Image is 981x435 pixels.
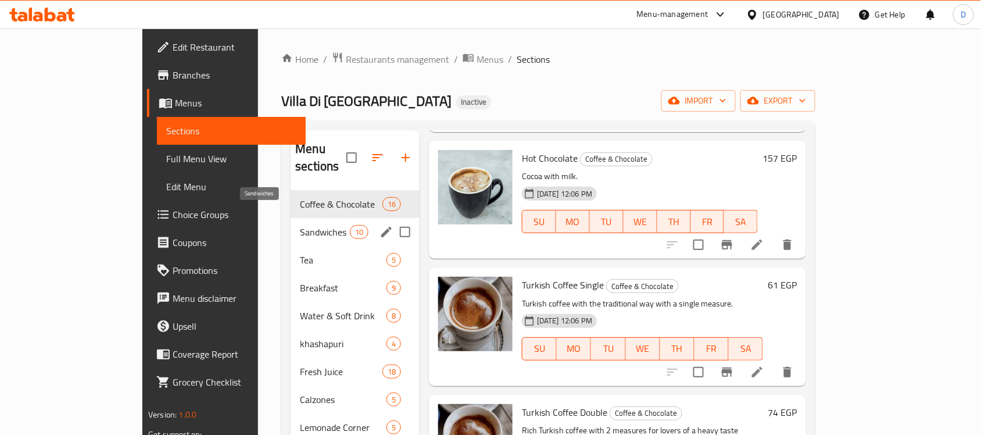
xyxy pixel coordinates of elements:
[291,274,420,302] div: Breakfast9
[456,95,491,109] div: Inactive
[386,420,401,434] div: items
[332,52,449,67] a: Restaurants management
[660,337,694,361] button: TH
[561,213,585,230] span: MO
[657,210,691,233] button: TH
[522,337,557,361] button: SU
[557,337,591,361] button: MO
[173,347,297,361] span: Coverage Report
[713,231,741,259] button: Branch-specific-item
[291,358,420,386] div: Fresh Juice18
[750,365,764,379] a: Edit menu item
[626,337,660,361] button: WE
[463,52,503,67] a: Menus
[291,330,420,358] div: khashapuri4
[590,210,624,233] button: TU
[740,90,815,112] button: export
[147,340,306,368] a: Coverage Report
[300,225,349,239] span: Sandwiches
[671,94,726,108] span: import
[300,197,382,211] span: Coffee & Chocolate
[522,276,604,294] span: Turkish Coffee Single
[686,233,711,257] span: Select to update
[733,340,758,357] span: SA
[610,407,682,420] div: Coffee & Chocolate
[173,319,297,333] span: Upsell
[527,340,552,357] span: SU
[694,337,729,361] button: FR
[631,340,656,357] span: WE
[383,366,400,377] span: 18
[532,315,597,326] span: [DATE] 12:06 PM
[581,152,652,166] span: Coffee & Chocolate
[637,8,708,22] div: Menu-management
[147,256,306,284] a: Promotions
[323,52,327,66] li: /
[763,8,840,21] div: [GEOGRAPHIC_DATA]
[961,8,966,21] span: D
[173,291,297,305] span: Menu disclaimer
[386,337,401,351] div: items
[665,340,690,357] span: TH
[387,311,400,322] span: 8
[386,309,401,323] div: items
[147,284,306,312] a: Menu disclaimer
[591,337,625,361] button: TU
[387,255,400,266] span: 5
[606,279,679,293] div: Coffee & Chocolate
[438,150,513,224] img: Hot Chocolate
[729,213,753,230] span: SA
[527,213,552,230] span: SU
[387,394,400,405] span: 5
[339,145,364,170] span: Select all sections
[768,277,797,293] h6: 61 EGP
[750,94,806,108] span: export
[378,223,395,241] button: edit
[157,117,306,145] a: Sections
[295,140,346,175] h2: Menu sections
[662,213,686,230] span: TH
[387,338,400,350] span: 4
[147,61,306,89] a: Branches
[173,375,297,389] span: Grocery Checklist
[300,281,386,295] div: Breakfast
[364,144,392,172] span: Sort sections
[750,238,764,252] a: Edit menu item
[300,309,386,323] span: Water & Soft Drink
[624,210,657,233] button: WE
[724,210,758,233] button: SA
[300,393,386,407] span: Calzones
[173,68,297,82] span: Branches
[300,420,386,434] span: Lemonade Corner
[300,337,386,351] div: khashapuri
[696,213,720,230] span: FR
[387,422,400,433] span: 5
[147,201,306,229] a: Choice Groups
[300,365,382,379] div: Fresh Juice
[522,210,556,233] button: SU
[173,40,297,54] span: Edit Restaurant
[508,52,512,66] li: /
[281,88,452,114] span: Villa Di [GEOGRAPHIC_DATA]
[517,52,550,66] span: Sections
[686,360,711,384] span: Select to update
[300,253,386,267] span: Tea
[438,277,513,351] img: Turkish Coffee Single
[580,152,653,166] div: Coffee & Chocolate
[522,297,763,311] p: Turkish coffee with the traditional way with a single measure.
[691,210,725,233] button: FR
[762,150,797,166] h6: 157 EGP
[173,263,297,277] span: Promotions
[454,52,458,66] li: /
[147,229,306,256] a: Coupons
[456,97,491,107] span: Inactive
[774,358,801,386] button: delete
[477,52,503,66] span: Menus
[281,52,815,67] nav: breadcrumb
[628,213,653,230] span: WE
[291,246,420,274] div: Tea5
[713,358,741,386] button: Branch-specific-item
